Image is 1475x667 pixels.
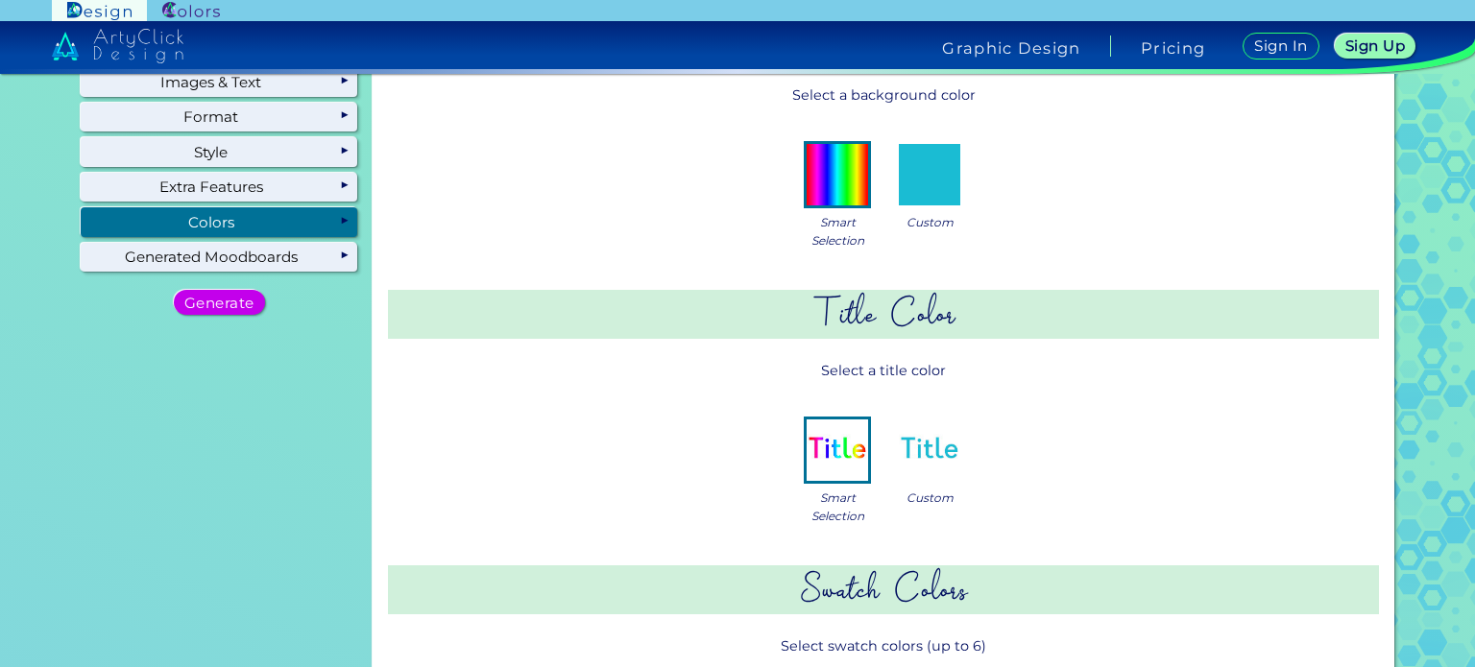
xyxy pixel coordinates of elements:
[388,353,1379,389] p: Select a title color
[388,78,1379,113] p: Select a background color
[1348,39,1402,53] h5: Sign Up
[1246,34,1316,59] a: Sign In
[1257,39,1305,53] h5: Sign In
[899,144,960,205] img: col_bg_custom.jpg
[899,419,960,481] img: col_title_custom.jpg
[811,213,864,250] span: Smart Selection
[907,213,954,231] span: Custom
[81,103,357,131] div: Format
[81,137,357,166] div: Style
[81,173,357,202] div: Extra Features
[188,296,251,309] h5: Generate
[388,290,1379,339] h2: Title Color
[388,565,1379,614] h2: Swatch Colors
[807,419,868,481] img: col_title_auto.jpg
[52,29,184,63] img: artyclick_design_logo_white_combined_path.svg
[1339,35,1412,58] a: Sign Up
[162,2,220,20] img: ArtyClick Colors logo
[81,207,357,236] div: Colors
[907,488,954,507] span: Custom
[81,67,357,96] div: Images & Text
[1141,40,1205,56] a: Pricing
[807,144,868,205] img: col_bg_auto.jpg
[942,40,1080,56] h4: Graphic Design
[388,629,1379,664] p: Select swatch colors (up to 6)
[811,488,864,525] span: Smart Selection
[81,243,357,272] div: Generated Moodboards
